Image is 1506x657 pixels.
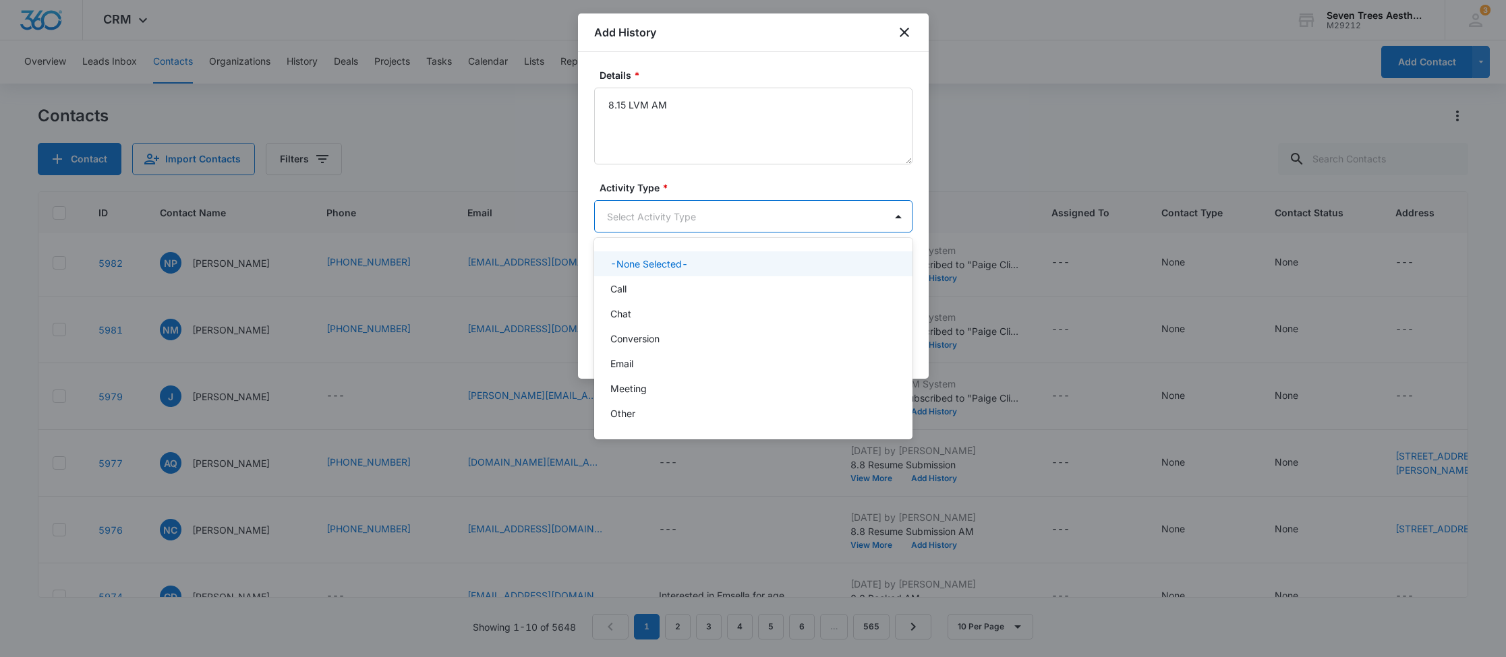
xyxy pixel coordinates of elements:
[610,356,633,371] p: Email
[610,307,631,321] p: Chat
[610,257,688,271] p: -None Selected-
[610,381,647,396] p: Meeting
[610,406,635,420] p: Other
[610,282,627,296] p: Call
[610,332,660,346] p: Conversion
